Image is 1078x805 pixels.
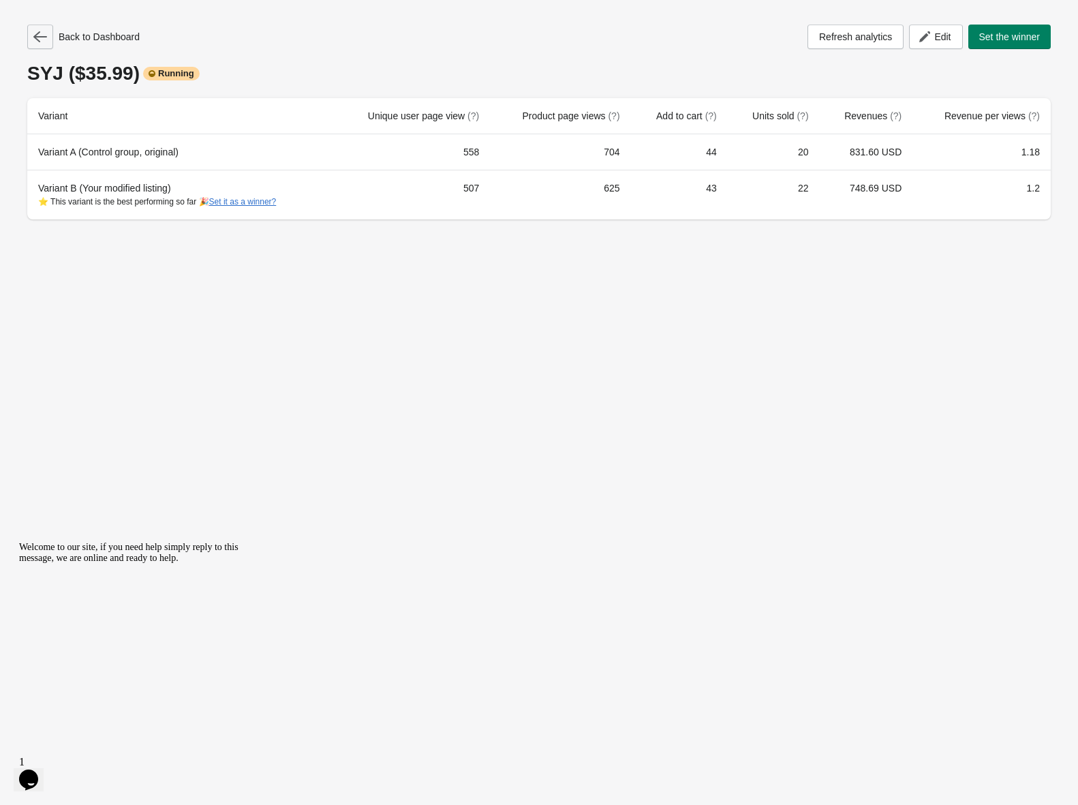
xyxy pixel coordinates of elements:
td: 22 [728,170,820,219]
th: Variant [27,98,333,134]
td: 1.2 [912,170,1051,219]
span: Product page views [522,110,619,121]
td: 44 [631,134,728,170]
span: (?) [467,110,479,121]
button: Refresh analytics [807,25,904,49]
div: Welcome to our site, if you need help simply reply to this message, we are online and ready to help. [5,5,251,27]
td: 704 [490,134,630,170]
span: (?) [705,110,717,121]
div: Back to Dashboard [27,25,140,49]
span: (?) [797,110,808,121]
span: Units sold [752,110,808,121]
span: Edit [934,31,951,42]
td: 20 [728,134,820,170]
span: Refresh analytics [819,31,892,42]
span: (?) [890,110,902,121]
span: Unique user page view [368,110,479,121]
span: Welcome to our site, if you need help simply reply to this message, we are online and ready to help. [5,5,225,27]
button: Edit [909,25,962,49]
div: SYJ ($35.99) [27,63,1051,85]
td: 748.69 USD [820,170,913,219]
div: Running [143,67,200,80]
button: Set the winner [968,25,1051,49]
iframe: chat widget [14,536,259,744]
span: (?) [608,110,619,121]
span: Revenues [844,110,902,121]
td: 1.18 [912,134,1051,170]
div: Variant B (Your modified listing) [38,181,322,209]
td: 507 [333,170,490,219]
td: 831.60 USD [820,134,913,170]
div: Variant A (Control group, original) [38,145,322,159]
td: 43 [631,170,728,219]
iframe: chat widget [14,750,57,791]
td: 558 [333,134,490,170]
span: (?) [1028,110,1040,121]
span: Add to cart [656,110,717,121]
td: 625 [490,170,630,219]
span: Set the winner [979,31,1041,42]
button: Set it as a winner? [209,197,277,207]
span: Revenue per views [944,110,1040,121]
div: ⭐ This variant is the best performing so far 🎉 [38,195,322,209]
